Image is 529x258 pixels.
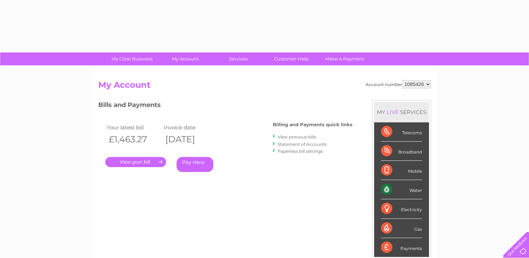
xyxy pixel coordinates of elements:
[381,180,422,199] div: Water
[381,142,422,161] div: Broadband
[278,134,316,139] a: View previous bills
[381,219,422,238] div: Gas
[316,52,373,65] a: Make A Payment
[103,52,161,65] a: My Clear Business
[177,157,213,172] a: Pay Here
[374,102,429,122] div: MY SERVICES
[162,123,219,132] td: Invoice date
[278,142,327,147] a: Statement of Accounts
[105,123,162,132] td: Your latest bill
[385,109,400,115] div: LIVE
[273,122,352,127] h4: Billing and Payments quick links
[381,199,422,218] div: Electricity
[105,157,166,167] a: .
[263,52,320,65] a: Customer Help
[366,80,431,88] div: Account number
[156,52,214,65] a: My Account
[105,132,162,146] th: £1,463.27
[381,122,422,142] div: Telecoms
[209,52,267,65] a: Services
[278,149,323,154] a: Paperless bill settings
[98,100,352,112] h3: Bills and Payments
[381,161,422,180] div: Mobile
[381,238,422,257] div: Payments
[162,132,219,146] th: [DATE]
[98,80,431,93] h2: My Account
